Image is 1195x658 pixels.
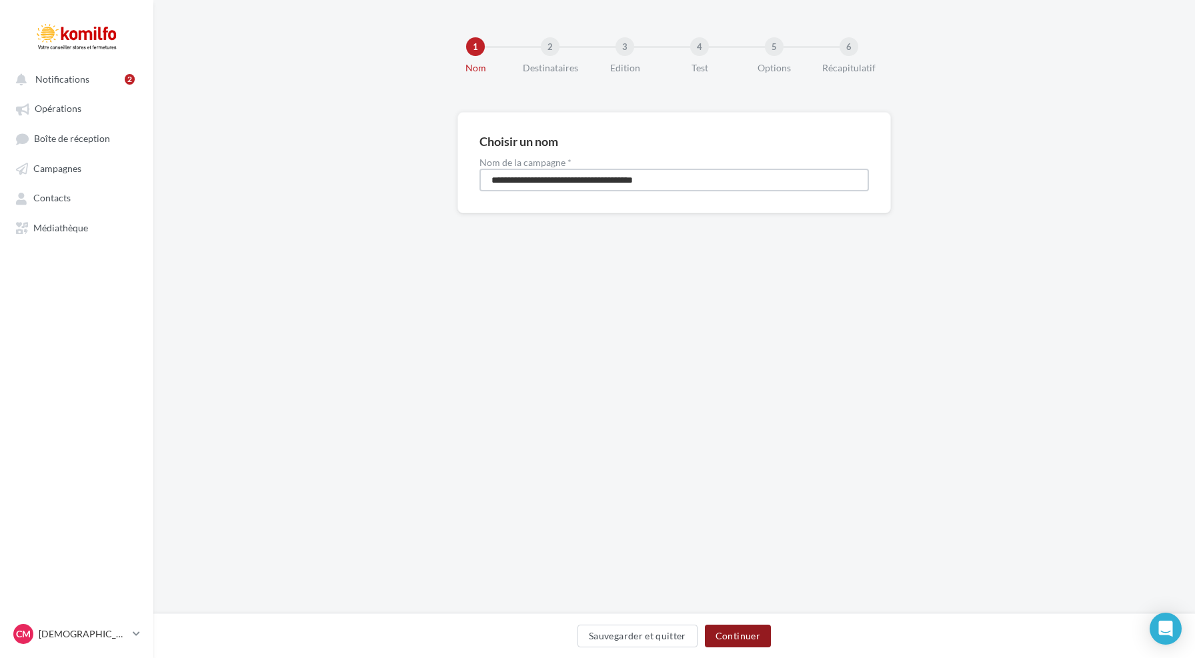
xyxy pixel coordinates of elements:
div: Destinataires [507,61,593,75]
div: Nom [433,61,518,75]
span: Contacts [33,193,71,204]
div: Choisir un nom [479,135,558,147]
div: Test [657,61,742,75]
div: Options [732,61,817,75]
span: Boîte de réception [34,133,110,144]
a: Boîte de réception [8,126,145,151]
div: Récapitulatif [806,61,892,75]
button: Sauvegarder et quitter [577,625,698,647]
div: Edition [582,61,668,75]
a: CM [DEMOGRAPHIC_DATA][PERSON_NAME] [11,621,143,647]
div: 6 [840,37,858,56]
div: 4 [690,37,709,56]
a: Campagnes [8,156,145,180]
div: 1 [466,37,485,56]
button: Continuer [705,625,771,647]
span: Opérations [35,103,81,115]
span: Campagnes [33,163,81,174]
div: 5 [765,37,784,56]
span: Notifications [35,73,89,85]
p: [DEMOGRAPHIC_DATA][PERSON_NAME] [39,627,127,641]
a: Contacts [8,185,145,209]
a: Opérations [8,96,145,120]
a: Médiathèque [8,215,145,239]
div: Open Intercom Messenger [1150,613,1182,645]
label: Nom de la campagne * [479,158,869,167]
span: Médiathèque [33,222,88,233]
button: Notifications 2 [8,67,140,91]
div: 3 [616,37,634,56]
span: CM [16,627,31,641]
div: 2 [125,74,135,85]
div: 2 [541,37,559,56]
